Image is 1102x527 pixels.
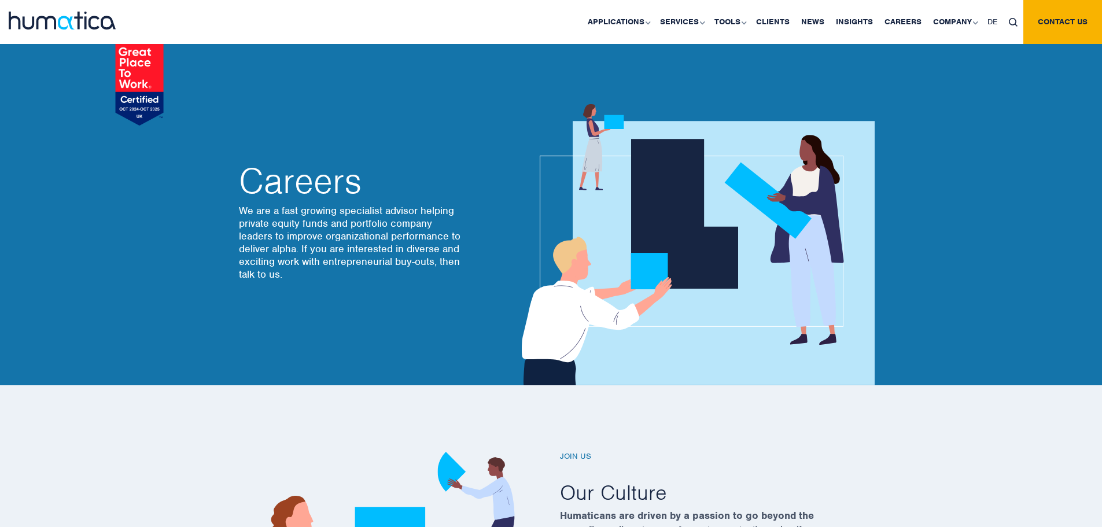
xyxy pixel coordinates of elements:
[987,17,997,27] span: DE
[1009,18,1018,27] img: search_icon
[511,104,875,385] img: about_banner1
[560,452,872,462] h6: Join us
[560,479,872,506] h2: Our Culture
[239,204,465,281] p: We are a fast growing specialist advisor helping private equity funds and portfolio company leade...
[239,164,465,198] h2: Careers
[9,12,116,30] img: logo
